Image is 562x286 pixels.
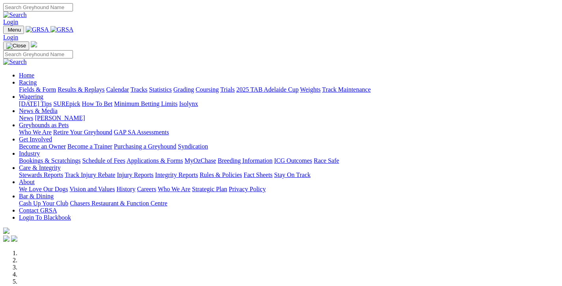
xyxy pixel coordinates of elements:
a: Privacy Policy [229,186,266,192]
button: Toggle navigation [3,26,24,34]
a: Breeding Information [218,157,273,164]
a: Get Involved [19,136,52,143]
img: Search [3,11,27,19]
a: 2025 TAB Adelaide Cup [236,86,299,93]
img: Close [6,43,26,49]
a: SUREpick [53,100,80,107]
a: Chasers Restaurant & Function Centre [70,200,167,207]
a: Greyhounds as Pets [19,122,69,128]
a: Wagering [19,93,43,100]
a: Strategic Plan [192,186,227,192]
a: Industry [19,150,40,157]
a: Retire Your Greyhound [53,129,112,135]
a: Track Maintenance [322,86,371,93]
a: Grading [174,86,194,93]
a: [PERSON_NAME] [35,115,85,121]
div: Bar & Dining [19,200,559,207]
a: Care & Integrity [19,164,61,171]
a: News [19,115,33,121]
input: Search [3,50,73,58]
a: Results & Replays [58,86,105,93]
a: Stewards Reports [19,171,63,178]
div: Care & Integrity [19,171,559,179]
a: Home [19,72,34,79]
img: GRSA [26,26,49,33]
img: Search [3,58,27,66]
a: Integrity Reports [155,171,198,178]
a: Login To Blackbook [19,214,71,221]
a: Tracks [131,86,148,93]
a: GAP SA Assessments [114,129,169,135]
a: Racing [19,79,37,86]
a: Become an Owner [19,143,66,150]
a: We Love Our Dogs [19,186,68,192]
a: ICG Outcomes [274,157,312,164]
a: Purchasing a Greyhound [114,143,176,150]
a: Track Injury Rebate [65,171,115,178]
a: About [19,179,35,185]
a: News & Media [19,107,58,114]
div: Racing [19,86,559,93]
a: Coursing [196,86,219,93]
input: Search [3,3,73,11]
a: Careers [137,186,156,192]
a: Applications & Forms [127,157,183,164]
img: GRSA [50,26,74,33]
img: logo-grsa-white.png [3,228,9,234]
a: Trials [220,86,235,93]
a: How To Bet [82,100,113,107]
img: facebook.svg [3,235,9,242]
span: Menu [8,27,21,33]
a: Vision and Values [69,186,115,192]
a: Rules & Policies [200,171,242,178]
a: Fact Sheets [244,171,273,178]
a: Who We Are [158,186,190,192]
a: Bookings & Scratchings [19,157,80,164]
a: Weights [300,86,321,93]
a: Isolynx [179,100,198,107]
a: History [116,186,135,192]
img: twitter.svg [11,235,17,242]
a: Login [3,34,18,41]
a: Bar & Dining [19,193,54,199]
a: MyOzChase [185,157,216,164]
a: Who We Are [19,129,52,135]
button: Toggle navigation [3,41,29,50]
div: Industry [19,157,559,164]
a: Race Safe [314,157,339,164]
a: Minimum Betting Limits [114,100,177,107]
a: [DATE] Tips [19,100,52,107]
a: Fields & Form [19,86,56,93]
a: Stay On Track [274,171,310,178]
div: News & Media [19,115,559,122]
a: Calendar [106,86,129,93]
div: Wagering [19,100,559,107]
a: Statistics [149,86,172,93]
a: Cash Up Your Club [19,200,68,207]
div: About [19,186,559,193]
a: Injury Reports [117,171,153,178]
a: Login [3,19,18,25]
a: Schedule of Fees [82,157,125,164]
div: Get Involved [19,143,559,150]
a: Syndication [178,143,208,150]
div: Greyhounds as Pets [19,129,559,136]
a: Become a Trainer [67,143,112,150]
img: logo-grsa-white.png [31,41,37,47]
a: Contact GRSA [19,207,57,214]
